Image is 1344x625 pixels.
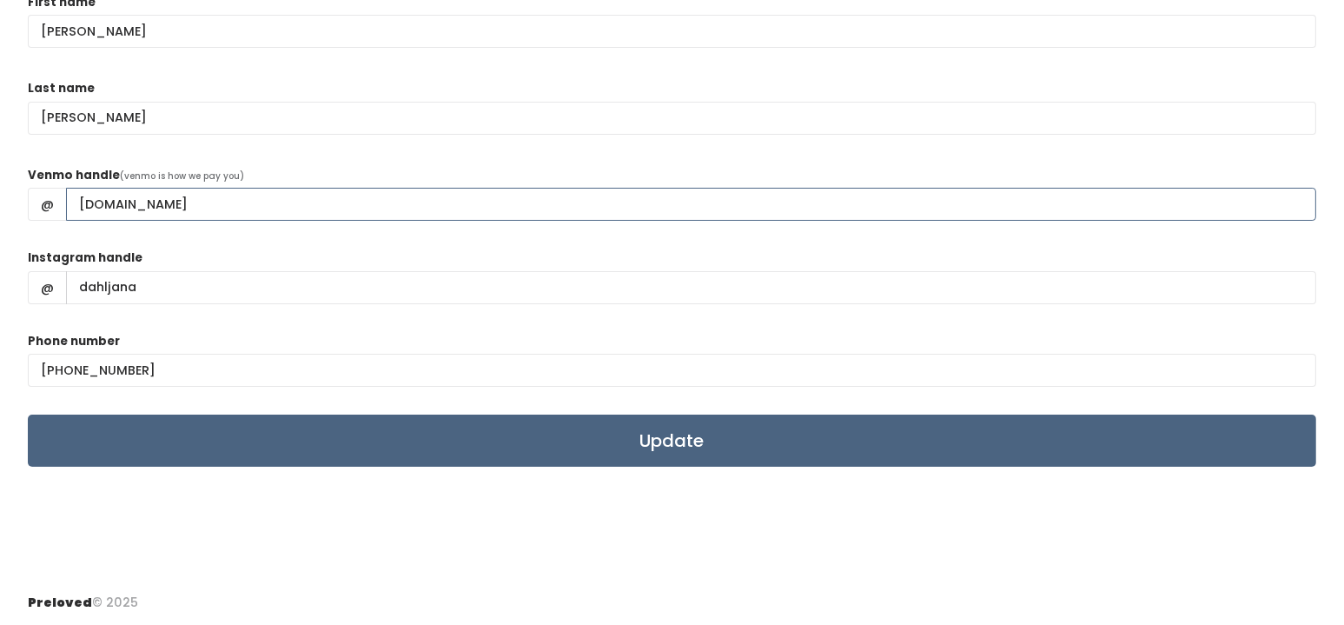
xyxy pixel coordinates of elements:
[28,249,142,267] label: Instagram handle
[28,167,120,184] label: Venmo handle
[28,580,138,612] div: © 2025
[66,188,1316,221] input: handle
[28,188,67,221] span: @
[28,271,67,304] span: @
[28,333,120,350] label: Phone number
[28,354,1316,387] input: (___) ___-____
[120,170,244,183] span: (venmo is how we pay you)
[28,80,95,97] label: Last name
[28,594,92,611] span: Preloved
[28,415,1316,467] input: Update
[66,271,1316,304] input: handle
